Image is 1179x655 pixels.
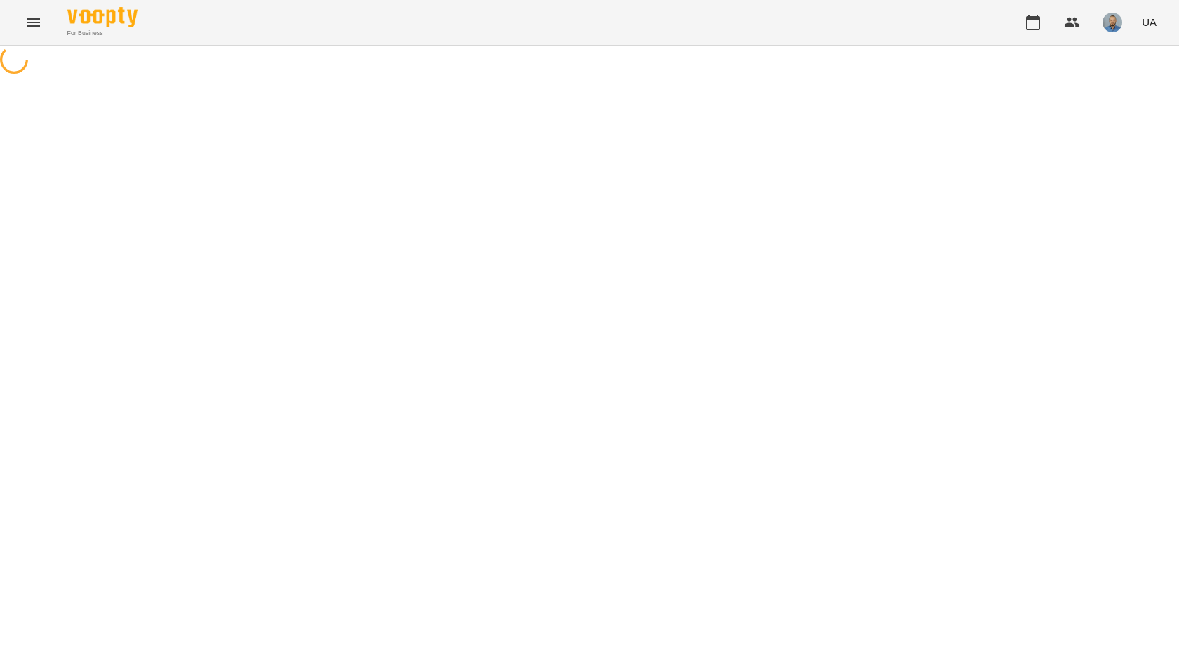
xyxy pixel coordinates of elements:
[17,6,51,39] button: Menu
[1103,13,1122,32] img: 2a5fecbf94ce3b4251e242cbcf70f9d8.jpg
[1136,9,1162,35] button: UA
[1142,15,1157,29] span: UA
[67,7,138,27] img: Voopty Logo
[67,29,138,38] span: For Business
